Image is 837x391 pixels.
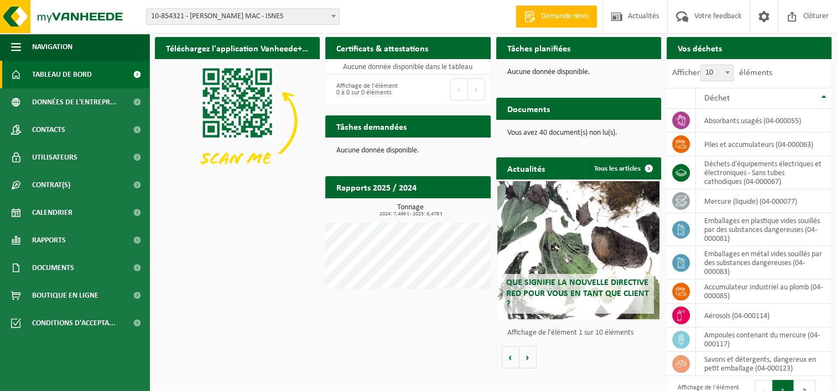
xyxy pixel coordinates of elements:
[496,37,581,59] h2: Tâches planifiées
[516,6,597,28] a: Demande devis
[32,282,98,309] span: Boutique en ligne
[519,346,537,368] button: Volgende
[32,199,72,226] span: Calendrier
[538,11,591,22] span: Demande devis
[32,144,77,171] span: Utilisateurs
[701,65,733,81] span: 10
[32,254,74,282] span: Documents
[700,65,734,81] span: 10
[696,246,831,279] td: emballages en métal vides souillés par des substances dangereuses (04-000083)
[32,309,116,337] span: Conditions d'accepta...
[696,213,831,246] td: emballages en plastique vides souillés par des substances dangereuses (04-000081)
[696,156,831,189] td: déchets d'équipements électriques et électroniques - Sans tubes cathodiques (04-000067)
[32,33,72,61] span: Navigation
[496,98,561,119] h2: Documents
[336,147,479,155] p: Aucune donnée disponible.
[325,115,418,137] h2: Tâches demandées
[331,77,402,102] div: Affichage de l'élément 0 à 0 sur 0 éléments
[696,279,831,304] td: accumulateur industriel au plomb (04-000085)
[502,346,519,368] button: Vorige
[325,37,439,59] h2: Certificats & attestations
[325,59,490,75] td: Aucune donnée disponible dans le tableau
[155,59,320,183] img: Download de VHEPlus App
[497,181,659,319] a: Que signifie la nouvelle directive RED pour vous en tant que client ?
[32,88,117,116] span: Données de l'entrepr...
[696,327,831,352] td: ampoules contenant du mercure (04-000117)
[672,68,772,77] label: Afficher éléments
[32,171,70,199] span: Contrat(s)
[147,9,339,24] span: 10-854321 - ELIA CRÉALYS MAC - ISNES
[696,304,831,327] td: aérosols (04-000114)
[696,133,831,156] td: Piles et accumulateurs (04-000063)
[667,37,733,59] h2: Vos déchets
[506,278,648,308] span: Que signifie la nouvelle directive RED pour vous en tant que client ?
[32,61,92,88] span: Tableau de bord
[468,78,485,101] button: Next
[507,129,650,137] p: Vous avez 40 document(s) non lu(s).
[155,37,320,59] h2: Téléchargez l'application Vanheede+ maintenant!
[507,329,656,337] p: Affichage de l'élément 1 sur 10 éléments
[32,116,65,144] span: Contacts
[394,198,490,220] a: Consulter les rapports
[696,189,831,213] td: mercure (liquide) (04-000077)
[325,176,428,198] h2: Rapports 2025 / 2024
[696,109,831,133] td: absorbants usagés (04-000055)
[331,212,490,217] span: 2024: 7,496 t - 2025: 6,479 t
[585,157,660,179] a: Tous les articles
[146,8,340,25] span: 10-854321 - ELIA CRÉALYS MAC - ISNES
[704,94,730,103] span: Déchet
[507,68,650,76] p: Aucune donnée disponible.
[696,352,831,376] td: savons et détergents, dangereux en petit emballage (04-000123)
[32,226,66,254] span: Rapports
[496,157,556,179] h2: Actualités
[331,204,490,217] h3: Tonnage
[450,78,468,101] button: Previous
